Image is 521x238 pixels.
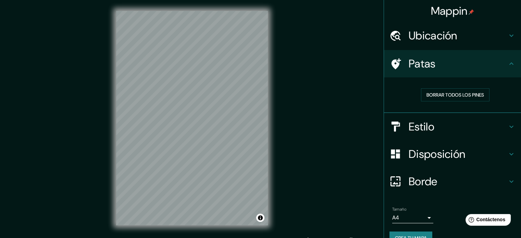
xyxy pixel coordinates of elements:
canvas: Mapa [116,11,268,225]
font: A4 [392,214,399,221]
font: Mappin [431,4,468,18]
button: Activar o desactivar atribución [256,214,264,222]
font: Ubicación [409,28,457,43]
div: Patas [384,50,521,77]
div: Ubicación [384,22,521,49]
div: Borde [384,168,521,195]
div: Disposición [384,140,521,168]
div: A4 [392,212,433,223]
font: Patas [409,57,436,71]
div: Estilo [384,113,521,140]
img: pin-icon.png [469,9,474,15]
font: Tamaño [392,206,406,212]
button: Borrar todos los pines [421,88,489,101]
font: Disposición [409,147,465,161]
font: Borrar todos los pines [426,92,484,98]
font: Estilo [409,120,434,134]
font: Borde [409,174,437,189]
iframe: Lanzador de widgets de ayuda [460,211,513,230]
